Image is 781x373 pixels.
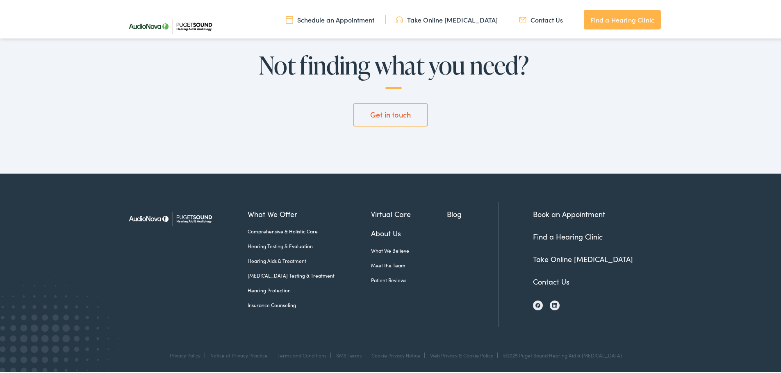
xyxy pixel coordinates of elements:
a: Find a Hearing Clinic [584,8,661,28]
a: Hearing Aids & Treatment [248,255,371,263]
a: Take Online [MEDICAL_DATA] [533,252,633,262]
a: SMS Terms [336,350,362,357]
a: Contact Us [519,14,563,23]
img: LinkedIn [552,301,557,307]
a: Privacy Policy [170,350,200,357]
a: Blog [447,207,498,218]
a: About Us [371,226,447,237]
a: Book an Appointment [533,207,605,217]
a: Terms and Conditions [278,350,326,357]
div: ©2025 Puget Sound Hearing Aid & [MEDICAL_DATA] [499,351,622,357]
a: What We Offer [248,207,371,218]
a: [MEDICAL_DATA] Testing & Treatment [248,270,371,278]
a: Cookie Privacy Notice [371,350,420,357]
a: Notice of Privacy Practice [210,350,268,357]
img: Facebook icon, indicating the presence of the site or brand on the social media platform. [535,301,540,306]
a: Comprehensive & Holistic Care [248,226,371,233]
img: utility icon [286,14,293,23]
a: Virtual Care [371,207,447,218]
a: What We Believe [371,245,447,253]
a: Meet the Team [371,260,447,267]
a: Take Online [MEDICAL_DATA] [396,14,498,23]
a: Hearing Testing & Evaluation [248,241,371,248]
a: Web Privacy & Cookie Policy [430,350,493,357]
a: Schedule an Appointment [286,14,374,23]
a: Get in touch [353,102,428,124]
a: Contact Us [533,275,569,285]
img: Puget Sound Hearing Aid & Audiology [123,201,217,234]
a: Insurance Counseling [248,300,371,307]
img: utility icon [519,14,526,23]
a: Hearing Protection [248,285,371,292]
h2: Not finding what you need? [246,50,541,87]
img: utility icon [396,14,403,23]
a: Find a Hearing Clinic [533,230,603,240]
a: Patient Reviews [371,275,447,282]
